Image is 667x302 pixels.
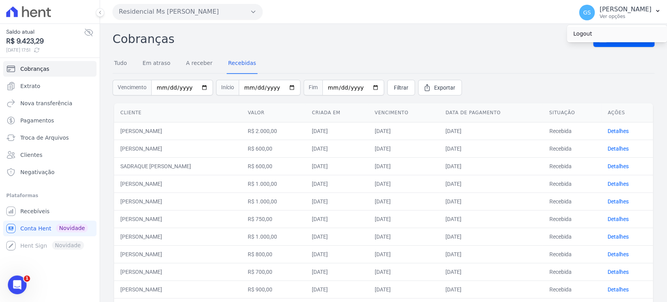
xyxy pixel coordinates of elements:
td: [PERSON_NAME] [114,122,241,140]
span: Fim [304,80,322,95]
nav: Sidebar [6,61,93,253]
span: Clientes [20,151,42,159]
a: Exportar [418,80,462,95]
td: [DATE] [439,175,543,192]
td: [PERSON_NAME] [114,140,241,157]
span: Exportar [434,84,455,92]
td: [DATE] [306,175,368,192]
a: Recebíveis [3,203,97,219]
td: [PERSON_NAME] [114,263,241,280]
td: [DATE] [368,210,439,228]
a: Clientes [3,147,97,163]
th: Cliente [114,103,241,122]
a: Detalhes [608,251,629,257]
span: GS [583,10,591,15]
p: [PERSON_NAME] [599,5,651,13]
span: Início [216,80,239,95]
td: R$ 1.000,00 [241,175,306,192]
span: Negativação [20,168,55,176]
td: Recebida [543,175,601,192]
td: [DATE] [368,280,439,298]
td: [PERSON_NAME] [114,228,241,245]
button: GS [PERSON_NAME] Ver opções [573,2,667,23]
th: Situação [543,103,601,122]
td: [DATE] [306,210,368,228]
td: [PERSON_NAME] [114,245,241,263]
div: Plataformas [6,191,93,200]
td: [DATE] [439,157,543,175]
th: Criada em [306,103,368,122]
td: [DATE] [368,245,439,263]
td: [DATE] [306,280,368,298]
td: Recebida [543,122,601,140]
td: Recebida [543,263,601,280]
td: R$ 1.000,00 [241,192,306,210]
iframe: Intercom live chat [8,275,27,294]
td: [DATE] [368,122,439,140]
span: Cobranças [20,65,49,73]
span: Troca de Arquivos [20,134,69,142]
td: [DATE] [306,245,368,263]
td: R$ 900,00 [241,280,306,298]
a: Filtrar [387,80,415,95]
span: Recebíveis [20,207,50,215]
span: Filtrar [394,84,408,92]
td: [DATE] [306,122,368,140]
a: Detalhes [608,286,629,293]
a: Recebidas [227,54,258,74]
td: [PERSON_NAME] [114,175,241,192]
td: SADRAQUE [PERSON_NAME] [114,157,241,175]
td: Recebida [543,280,601,298]
td: R$ 800,00 [241,245,306,263]
a: Detalhes [608,234,629,240]
span: Vencimento [113,80,151,95]
span: 1 [24,275,30,282]
td: Recebida [543,157,601,175]
span: [DATE] 17:51 [6,47,84,54]
h2: Cobranças [113,30,593,48]
span: Pagamentos [20,117,54,124]
span: Saldo atual [6,28,84,36]
span: R$ 9.423,29 [6,36,84,47]
span: Extrato [20,82,40,90]
td: R$ 1.000,00 [241,228,306,245]
td: [DATE] [306,192,368,210]
td: [DATE] [368,263,439,280]
td: [PERSON_NAME] [114,192,241,210]
td: R$ 600,00 [241,157,306,175]
td: [DATE] [439,228,543,245]
td: [DATE] [439,122,543,140]
a: Nova transferência [3,95,97,111]
td: [DATE] [306,263,368,280]
td: Recebida [543,140,601,157]
th: Valor [241,103,306,122]
td: [DATE] [439,245,543,263]
td: [DATE] [306,140,368,157]
a: Detalhes [608,269,629,275]
td: [DATE] [439,140,543,157]
a: Tudo [113,54,129,74]
a: Conta Hent Novidade [3,221,97,236]
td: R$ 700,00 [241,263,306,280]
a: Detalhes [608,163,629,169]
a: Detalhes [608,216,629,222]
a: Troca de Arquivos [3,130,97,146]
a: Pagamentos [3,113,97,128]
td: [DATE] [368,140,439,157]
td: [PERSON_NAME] [114,280,241,298]
a: Detalhes [608,128,629,134]
th: Data de pagamento [439,103,543,122]
span: Nova transferência [20,99,72,107]
a: Negativação [3,164,97,180]
td: Recebida [543,245,601,263]
a: Detalhes [608,198,629,205]
a: Detalhes [608,146,629,152]
a: Cobranças [3,61,97,77]
a: Em atraso [141,54,172,74]
td: R$ 600,00 [241,140,306,157]
td: [PERSON_NAME] [114,210,241,228]
td: [DATE] [439,280,543,298]
td: [DATE] [306,228,368,245]
a: Logout [567,27,667,41]
td: Recebida [543,192,601,210]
